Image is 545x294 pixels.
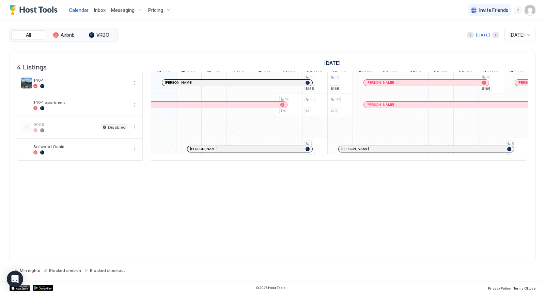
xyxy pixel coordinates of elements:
[434,69,439,77] span: 25
[157,69,161,77] span: 14
[490,69,499,77] span: Mon
[357,69,363,77] span: 22
[239,69,244,77] span: Fri
[207,69,212,77] span: 16
[281,68,297,78] a: October 19, 2025
[512,141,514,146] span: 5
[256,68,272,78] a: October 18, 2025
[47,30,81,40] button: Airbnb
[111,7,135,13] span: Messaging
[130,79,138,87] div: menu
[264,69,270,77] span: Sat
[21,144,32,155] div: listing image
[130,123,138,131] button: More options
[525,5,535,16] div: User profile
[482,68,500,78] a: October 27, 2025
[364,69,373,77] span: Wed
[130,101,138,109] div: menu
[288,69,296,77] span: Sun
[11,30,45,40] button: All
[306,109,311,113] span: $70
[165,80,192,85] span: [PERSON_NAME]
[475,31,491,39] button: [DATE]
[181,69,186,77] span: 15
[258,69,263,77] span: 18
[256,285,285,290] span: © 2025 Host Tools
[49,268,81,273] span: Blocked checkin
[130,79,138,87] button: More options
[509,69,515,77] span: 28
[33,100,127,105] span: 1404 apartment
[21,78,32,88] div: listing image
[162,69,170,77] span: Tue
[516,69,523,77] span: Tue
[467,32,474,38] button: Previous month
[90,268,125,273] span: Blocked checkout
[336,75,338,79] span: 5
[381,68,399,78] a: October 23, 2025
[306,86,314,91] span: $165
[7,271,23,287] div: Open Intercom Messenger
[10,5,61,15] a: Host Tools Logo
[306,153,314,157] span: $295
[310,141,312,146] span: 5
[285,97,289,101] span: 30
[409,69,415,77] span: 24
[187,69,196,77] span: Wed
[130,145,138,153] div: menu
[94,7,106,13] span: Inbox
[69,6,89,14] a: Calendar
[10,29,118,42] div: tab-group
[21,100,32,111] div: listing image
[82,30,116,40] button: VRBO
[307,69,312,77] span: 20
[341,147,369,151] span: [PERSON_NAME]
[130,123,138,131] div: menu
[26,32,31,38] span: All
[280,109,286,113] span: $70
[356,68,374,78] a: October 22, 2025
[482,86,490,91] span: $165
[465,69,473,77] span: Sun
[155,68,172,78] a: October 14, 2025
[457,68,474,78] a: October 26, 2025
[331,109,337,113] span: $70
[205,68,222,78] a: October 16, 2025
[310,97,314,101] span: 30
[487,75,489,79] span: 5
[389,69,397,77] span: Thu
[510,32,525,38] span: [DATE]
[96,32,109,38] span: VRBO
[310,75,312,79] span: 5
[180,68,197,78] a: October 15, 2025
[513,286,535,290] span: Terms Of Use
[432,68,449,78] a: October 25, 2025
[33,78,127,83] span: 1404
[339,69,346,77] span: Tue
[483,69,489,77] span: 27
[514,6,522,14] div: menu
[367,80,394,85] span: [PERSON_NAME]
[305,68,324,78] a: October 20, 2025
[10,285,30,291] a: App Store
[416,69,421,77] span: Fri
[331,86,339,91] span: $165
[507,153,515,157] span: $295
[383,69,388,77] span: 23
[130,145,138,153] button: More options
[333,69,338,77] span: 21
[20,268,40,273] span: Min nights
[488,284,511,291] a: Privacy Policy
[61,32,75,38] span: Airbnb
[479,7,508,13] span: Invite Friends
[33,144,127,149] span: Sellwood Oasis
[190,147,218,151] span: [PERSON_NAME]
[17,61,47,71] span: 4 Listings
[69,7,89,13] span: Calendar
[283,69,287,77] span: 19
[33,285,53,291] a: Google Play Store
[459,69,464,77] span: 26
